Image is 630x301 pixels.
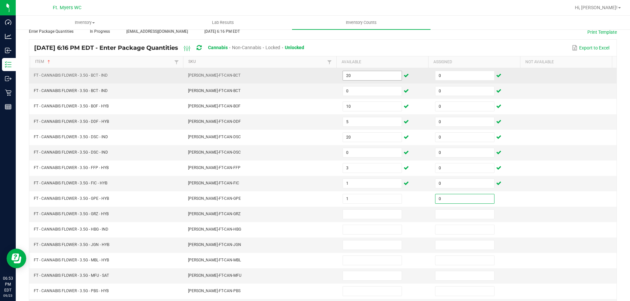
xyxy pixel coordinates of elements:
[336,56,428,68] th: Available
[188,104,241,108] span: [PERSON_NAME]-FT-CAN-BOF
[34,196,109,201] span: FT - CANNABIS FLOWER - 3.5G - GPE - HYB
[5,61,11,68] inline-svg: Inventory
[188,242,241,247] span: [PERSON_NAME]-FT-CAN-JGN
[188,150,241,155] span: [PERSON_NAME]-FT-CAN-DSC
[188,227,241,232] span: [PERSON_NAME]-FT-CAN-HBG
[188,181,239,185] span: [PERSON_NAME]-FT-CAN-FIC
[208,45,228,50] span: Cannabis
[188,273,241,278] span: [PERSON_NAME]-FT-CAN-MFU
[188,196,241,201] span: [PERSON_NAME]-FT-CAN-GPE
[34,42,309,54] div: [DATE] 6:16 PM EDT - Enter Package Quantities
[34,181,107,185] span: FT - CANNABIS FLOWER - 3.5G - FIC - HYB
[5,89,11,96] inline-svg: Retail
[154,16,292,29] a: Lab Results
[232,45,261,50] span: Non-Cannabis
[570,42,611,53] button: Export to Excel
[188,73,241,78] span: [PERSON_NAME]-FT-CAN-BCT
[34,258,109,262] span: FT - CANNABIS FLOWER - 3.5G - MBL - HYB
[188,88,241,93] span: [PERSON_NAME]-FT-CAN-BCT
[46,59,52,65] span: Sortable
[204,29,240,34] span: [DATE] 6:16 PM EDT
[34,104,109,108] span: FT - CANNABIS FLOWER - 3.5G - BOF - HYB
[29,29,73,34] span: Enter Package Quantities
[90,29,110,34] span: In Progress
[3,275,13,293] p: 06:53 PM EDT
[5,47,11,54] inline-svg: Inbound
[5,75,11,82] inline-svg: Outbound
[3,293,13,298] p: 09/23
[34,119,109,124] span: FT - CANNABIS FLOWER - 3.5G - DDF - HYB
[173,58,180,66] a: Filter
[5,33,11,40] inline-svg: Analytics
[34,150,108,155] span: FT - CANNABIS FLOWER - 3.5G - DSC - IND
[265,45,280,50] span: Locked
[203,20,243,26] span: Lab Results
[188,289,241,293] span: [PERSON_NAME]-FT-CAN-PBS
[337,20,386,26] span: Inventory Counts
[16,20,154,26] span: Inventory
[34,289,109,293] span: FT - CANNABIS FLOWER - 3.5G - PBS - HYB
[292,16,430,29] a: Inventory Counts
[188,258,241,262] span: [PERSON_NAME]-FT-CAN-MBL
[34,165,109,170] span: FT - CANNABIS FLOWER - 3.5G - FFP - HYB
[53,5,81,10] span: Ft. Myers WC
[34,212,109,216] span: FT - CANNABIS FLOWER - 3.5G - GRZ - HYB
[587,29,617,35] button: Print Template
[126,29,188,34] span: [EMAIL_ADDRESS][DOMAIN_NAME]
[34,273,109,278] span: FT - CANNABIS FLOWER - 3.5G - MFU - SAT
[325,58,333,66] a: Filter
[520,56,612,68] th: Not Available
[34,227,108,232] span: FT - CANNABIS FLOWER - 3.5G - HBG - IND
[7,249,26,268] iframe: Resource center
[575,5,618,10] span: Hi, [PERSON_NAME]!
[34,242,109,247] span: FT - CANNABIS FLOWER - 3.5G - JGN - HYB
[188,59,325,65] a: SKUSortable
[428,56,520,68] th: Assigned
[34,135,108,139] span: FT - CANNABIS FLOWER - 3.5G - DSC - IND
[188,119,241,124] span: [PERSON_NAME]-FT-CAN-DDF
[5,19,11,26] inline-svg: Dashboard
[285,45,304,50] span: Unlocked
[188,212,241,216] span: [PERSON_NAME]-FT-CAN-GRZ
[188,165,241,170] span: [PERSON_NAME]-FT-CAN-FFP
[35,59,172,65] a: ItemSortable
[5,103,11,110] inline-svg: Reports
[188,135,241,139] span: [PERSON_NAME]-FT-CAN-DSC
[34,88,108,93] span: FT - CANNABIS FLOWER - 3.5G - BCT - IND
[16,16,154,29] a: Inventory
[34,73,108,78] span: FT - CANNABIS FLOWER - 3.5G - BCT - IND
